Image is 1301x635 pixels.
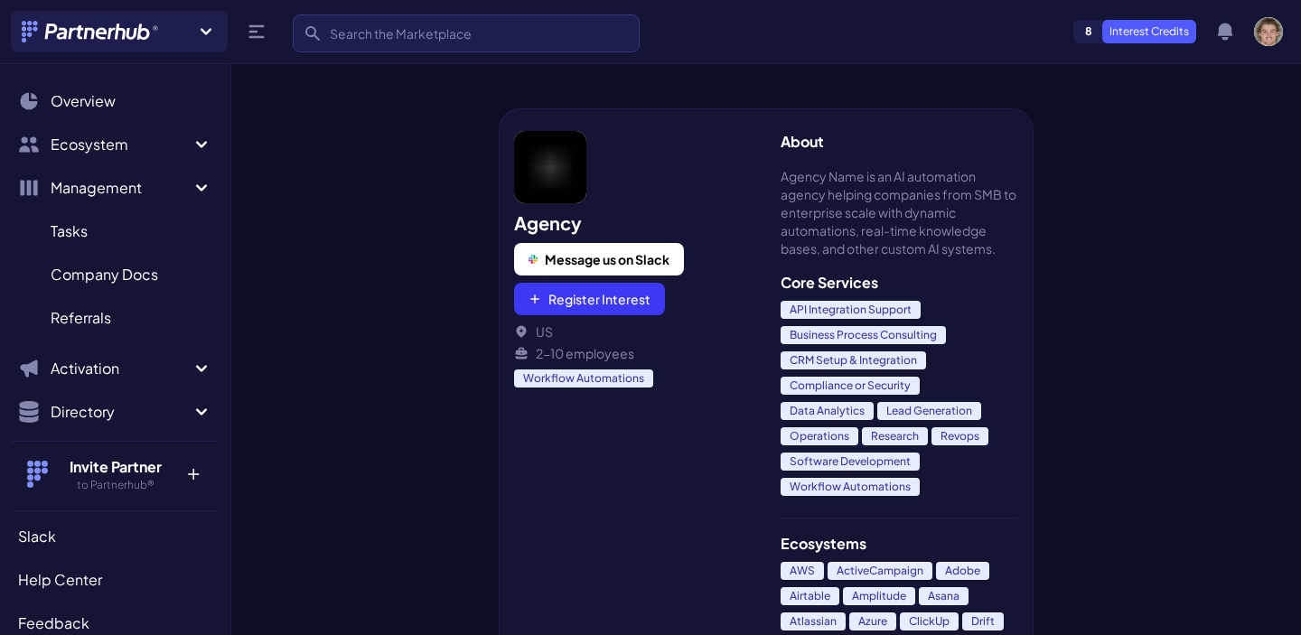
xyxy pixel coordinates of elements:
[57,456,173,478] h4: Invite Partner
[781,131,1018,153] h3: About
[781,478,920,496] span: Workflow Automations
[11,441,220,507] button: Invite Partner to Partnerhub® +
[11,213,220,249] a: Tasks
[51,220,88,242] span: Tasks
[931,427,988,445] span: Revops
[11,83,220,119] a: Overview
[1254,17,1283,46] img: user photo
[51,358,191,379] span: Activation
[57,478,173,492] h5: to Partnerhub®
[781,377,920,395] span: Compliance or Security
[514,283,665,315] button: Register Interest
[51,90,116,112] span: Overview
[781,533,1018,555] h3: Ecosystems
[514,344,752,362] li: 2-10 employees
[11,518,220,555] a: Slack
[51,177,191,199] span: Management
[781,272,1018,294] h3: Core Services
[545,250,669,268] span: Message us on Slack
[11,170,220,206] button: Management
[781,301,921,319] span: API Integration Support
[781,351,926,369] span: CRM Setup & Integration
[18,526,56,547] span: Slack
[900,612,959,630] span: ClickUp
[11,350,220,387] button: Activation
[514,369,653,388] span: Workflow Automations
[828,562,932,580] span: ActiveCampaign
[962,612,1004,630] span: Drift
[51,134,191,155] span: Ecosystem
[11,394,220,430] button: Directory
[11,257,220,293] a: Company Docs
[18,569,102,591] span: Help Center
[51,264,158,285] span: Company Docs
[22,21,160,42] img: Partnerhub® Logo
[936,562,989,580] span: Adobe
[11,562,220,598] a: Help Center
[1074,21,1103,42] span: 8
[862,427,928,445] span: Research
[514,243,684,275] button: Message us on Slack
[781,402,874,420] span: Data Analytics
[843,587,915,605] span: Amplitude
[781,453,920,471] span: Software Development
[51,401,191,423] span: Directory
[11,126,220,163] button: Ecosystem
[849,612,896,630] span: Azure
[11,300,220,336] a: Referrals
[919,587,969,605] span: Asana
[173,456,212,485] p: +
[781,562,824,580] span: AWS
[1073,20,1196,43] a: 8Interest Credits
[781,612,846,630] span: Atlassian
[514,210,752,236] h2: Agency
[51,307,111,329] span: Referrals
[293,14,640,52] input: Search the Marketplace
[781,587,839,605] span: Airtable
[781,326,946,344] span: Business Process Consulting
[514,131,586,203] img: Profile Picture
[1102,20,1196,43] p: Interest Credits
[877,402,981,420] span: Lead Generation
[781,167,1018,257] span: Agency Name is an AI automation agency helping companies from SMB to enterprise scale with dynami...
[18,612,89,634] span: Feedback
[514,322,752,341] li: US
[781,427,858,445] span: Operations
